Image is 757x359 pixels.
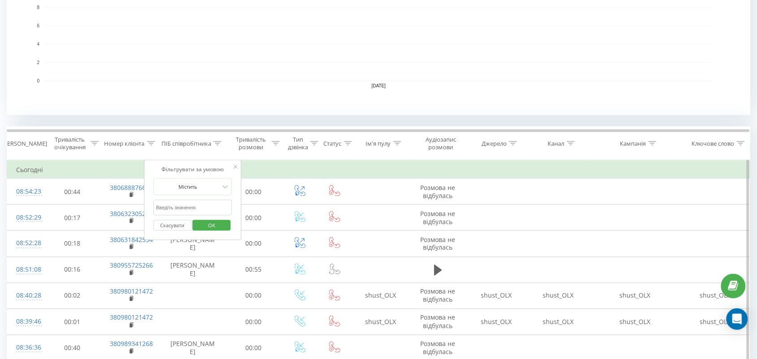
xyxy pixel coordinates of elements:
td: 00:00 [225,309,282,335]
div: Аудіозапис розмови [418,136,463,151]
div: 08:40:28 [16,287,35,305]
td: 00:00 [225,205,282,231]
text: 6 [37,23,39,28]
td: shust_OLX [589,283,681,309]
td: shust_OLX [351,309,410,335]
div: Тип дзвінка [288,136,308,151]
span: Розмова не відбулась [421,209,456,226]
text: 0 [37,78,39,83]
div: 08:36:36 [16,339,35,357]
td: 00:16 [44,257,101,283]
button: Скасувати [153,220,191,231]
td: 00:01 [44,309,101,335]
a: 380632305229 [110,209,153,218]
span: Розмова не відбулась [421,340,456,356]
td: 00:44 [44,179,101,205]
a: 380989341268 [110,340,153,348]
a: 380955725266 [110,261,153,270]
div: Статус [324,140,342,147]
td: 00:02 [44,283,101,309]
td: shust_OLX [351,283,410,309]
td: [PERSON_NAME] [161,257,225,283]
div: Канал [548,140,565,147]
div: Кампанія [620,140,646,147]
a: 380980121472 [110,313,153,322]
div: 08:52:28 [16,235,35,252]
td: 00:17 [44,205,101,231]
td: shust_OLX [589,309,681,335]
td: 00:55 [225,257,282,283]
div: ПІБ співробітника [161,140,211,147]
td: shust_OLX [466,283,527,309]
span: Розмова не відбулась [421,183,456,200]
text: 8 [37,5,39,10]
span: Розмова не відбулась [421,287,456,304]
div: Open Intercom Messenger [727,308,748,330]
td: Сьогодні [7,161,750,179]
div: Номер клієнта [104,140,145,147]
div: 08:51:08 [16,261,35,279]
a: 380631842554 [110,235,153,244]
a: 380688876676 [110,183,153,192]
text: 4 [37,42,39,47]
input: Введіть значення [153,200,232,216]
span: Розмова не відбулась [421,235,456,252]
div: Ключове слово [692,140,735,147]
div: Тривалість розмови [233,136,270,151]
div: 08:54:23 [16,183,35,200]
td: 00:00 [225,179,282,205]
td: shust_OLX [527,283,589,309]
div: Ім'я пулу [366,140,391,147]
button: OK [193,220,231,231]
div: 08:39:46 [16,313,35,331]
td: [PERSON_NAME] [161,231,225,257]
td: 00:00 [225,231,282,257]
text: 2 [37,60,39,65]
div: [PERSON_NAME] [2,140,47,147]
td: 00:00 [225,283,282,309]
td: shust_OLX [527,309,589,335]
div: Тривалість очікування [52,136,88,151]
td: 00:18 [44,231,101,257]
td: shust_OLX [681,283,750,309]
span: Розмова не відбулась [421,313,456,330]
td: shust_OLX [681,309,750,335]
div: Джерело [482,140,507,147]
a: 380980121472 [110,287,153,296]
div: 08:52:29 [16,209,35,226]
div: Фільтрувати за умовою [153,165,232,174]
td: shust_OLX [466,309,527,335]
text: [DATE] [372,84,386,89]
span: OK [199,218,224,232]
